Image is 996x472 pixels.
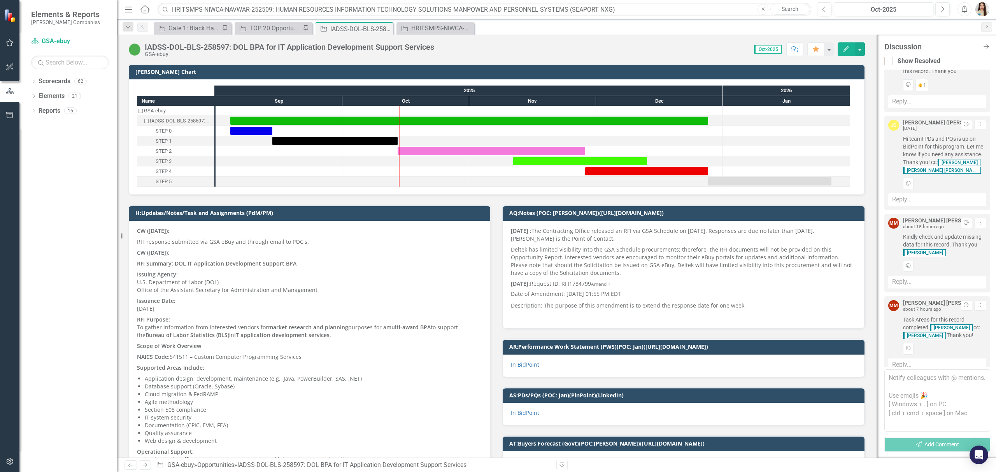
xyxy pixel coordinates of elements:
div: Task: Start date: 2025-09-14 End date: 2025-10-14 [272,137,398,145]
div: STEP 4 [137,166,214,177]
div: Oct [342,96,469,106]
p: U.S. Department of Labor (DOL) Office of the Assistant Secretary for Administration and Management [137,269,482,295]
p: Description: The purpose of this amendment is to extend the response date for one week. [511,300,856,311]
div: JC [888,120,899,131]
button: Oct-2025 [834,2,933,16]
li: IT system security [145,414,482,421]
div: TOP 20 Opportunities ([DATE] Process) [249,23,301,33]
div: Dec [596,96,723,106]
div: Task: Start date: 2025-10-14 End date: 2025-11-28 [137,146,214,156]
img: ClearPoint Strategy [4,9,18,23]
strong: IT application development services [234,331,330,339]
div: Gate 1: Black Hat Schedule Report [168,23,220,33]
div: MM [888,218,899,229]
div: Task: Start date: 2025-09-04 End date: 2025-09-14 [230,127,272,135]
p: To gather information from interested vendors for purposes for a to support the in . [137,314,482,341]
div: Task: Start date: 2025-12-28 End date: 2026-01-27 [137,177,214,187]
div: 62 [74,78,87,85]
a: TOP 20 Opportunities ([DATE] Process) [237,23,301,33]
p: [DATE] [137,295,482,314]
span: [PERSON_NAME] [903,249,946,256]
button: 1 [915,79,928,91]
a: Elements [39,92,65,101]
div: Reply... [888,95,986,108]
li: Web design & development [145,437,482,445]
strong: RFI Purpose: [137,316,170,323]
small: about 7 hours ago [903,306,941,312]
img: Janieva Castro [975,2,989,16]
small: about 15 hours ago [903,224,944,229]
input: Search Below... [31,56,109,69]
span: Kindly check and update missing data for this record. Thank you [903,233,986,256]
small: Amend 1 [591,281,610,287]
li: Agile methodology [145,398,482,406]
strong: [DATE]: [511,280,530,287]
h3: AS:PDs/PQs (POC: Jan)(PinPoint)(LinkedIn) [509,392,860,398]
input: Search ClearPoint... [158,3,811,16]
span: Oct-2025 [754,45,782,54]
h3: H:Updates/Notes/Task and Assignments (PdM/PM) [135,210,486,216]
div: Task: GSA-ebuy Start date: 2025-09-04 End date: 2025-09-05 [137,106,214,116]
div: 15 [64,107,77,114]
div: 2025 [216,86,723,96]
div: STEP 1 [137,136,214,146]
a: In BidPoint [511,409,539,416]
a: HRITSMPS-NIWCA-NAVWAR-252509: HUMAN RESOURCES INFORMATION TECHNOLOGY SOLUTIONS MANPOWER AND PERSO... [398,23,472,33]
p: Request ID: RFI1784799 [511,278,856,289]
strong: CW ([DATE]): [137,227,169,234]
strong: [DATE] : [511,227,531,234]
small: [PERSON_NAME] Companies [31,19,100,25]
div: IADSS-DOL-BLS-258597: DOL BPA for IT Application Development Support Services [145,43,434,51]
p: Managing and staffing ~91 contractors across several labor categories, primarily in [US_STATE], [... [137,446,482,465]
div: STEP 5 [137,177,214,187]
strong: RFI Summary: DOL IT Application Development Support BPA [137,260,296,267]
div: Task: Start date: 2025-11-11 End date: 2025-12-13 [137,156,214,166]
div: STEP 5 [156,177,172,187]
div: Reply... [888,358,986,371]
span: [PERSON_NAME] [903,332,946,339]
div: STEP 2 [137,146,214,156]
img: Active [128,43,141,56]
a: In BidPoint [511,361,539,368]
strong: multi-award BPA [386,323,431,331]
div: STEP 0 [137,126,214,136]
div: Task: Start date: 2025-12-28 End date: 2026-01-27 [708,177,831,185]
div: STEP 3 [156,156,172,166]
p: The Contracting Office released an RFI via GSA Schedule on [DATE]. Responses are due no later tha... [511,227,856,244]
div: Oct-2025 [836,5,931,14]
span: 1 [923,81,926,89]
button: Add Comment [884,437,990,452]
li: Application design, development, maintenance (e.g., Java, PowerBuilder, SAS, .NET) [145,375,482,383]
li: Cloud migration & FedRAMP [145,390,482,398]
div: STEP 4 [156,166,172,177]
div: Sep [216,96,342,106]
span: [PERSON_NAME] [PERSON_NAME] [903,167,981,174]
strong: Issuing Agency: [137,271,178,278]
a: Gate 1: Black Hat Schedule Report [156,23,220,33]
h3: AT:Buyers Forecast (Govt)(POC:[PERSON_NAME])([URL][DOMAIN_NAME]) [509,441,860,446]
span: Hi team! PDs and PQs is up on BidPoint for this program. Let me know if you need any assistance. ... [903,135,986,174]
span: [PERSON_NAME] [930,324,973,331]
div: MM [888,300,899,311]
a: Search [770,4,809,15]
div: IADSS-DOL-BLS-258597: DOL BPA for IT Application Development Support Services [137,116,214,126]
div: Nov [469,96,596,106]
div: 2026 [723,86,850,96]
div: Task: Start date: 2025-09-04 End date: 2025-12-28 [137,116,214,126]
div: Task: Start date: 2025-09-14 End date: 2025-10-14 [137,136,214,146]
div: Task: Start date: 2025-11-11 End date: 2025-12-13 [513,157,647,165]
a: GSA-ebuy [167,461,194,469]
div: Jan [723,96,850,106]
div: Task: Start date: 2025-11-28 End date: 2025-12-28 [585,167,708,175]
div: Show Resolved [898,57,940,66]
strong: CW ([DATE]): [137,249,169,256]
div: Reply... [888,193,986,206]
div: IADSS-DOL-BLS-258597: DOL BPA for IT Application Development Support Services [330,24,391,34]
a: GSA-ebuy [31,37,109,46]
small: [DATE] [903,126,917,131]
a: Scorecards [39,77,70,86]
li: Section 508 compliance [145,406,482,414]
div: [PERSON_NAME] [PERSON_NAME] [903,300,988,306]
div: Task: Start date: 2025-09-04 End date: 2025-09-14 [137,126,214,136]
